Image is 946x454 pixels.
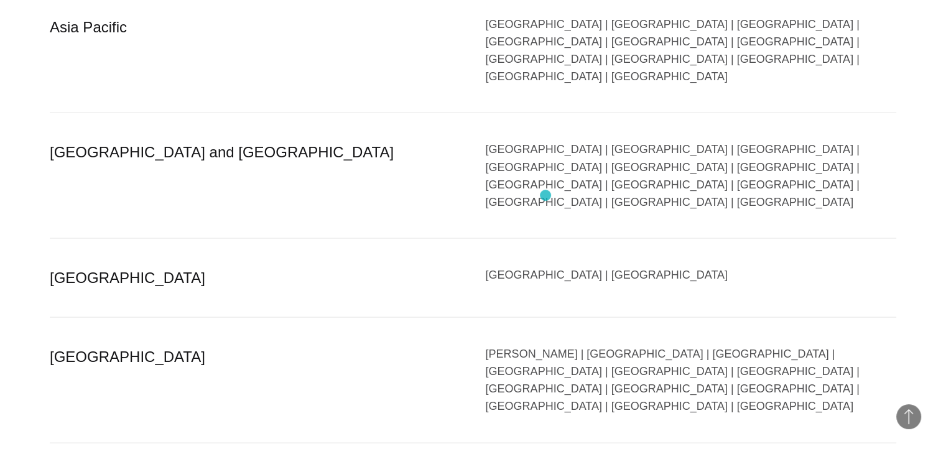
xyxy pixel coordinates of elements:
[50,345,461,415] div: [GEOGRAPHIC_DATA]
[50,266,461,290] div: [GEOGRAPHIC_DATA]
[486,141,897,211] div: [GEOGRAPHIC_DATA] | [GEOGRAPHIC_DATA] | [GEOGRAPHIC_DATA] | [GEOGRAPHIC_DATA] | [GEOGRAPHIC_DATA]...
[50,141,461,211] div: [GEOGRAPHIC_DATA] and [GEOGRAPHIC_DATA]
[486,16,897,86] div: [GEOGRAPHIC_DATA] | [GEOGRAPHIC_DATA] | [GEOGRAPHIC_DATA] | [GEOGRAPHIC_DATA] | [GEOGRAPHIC_DATA]...
[50,16,461,86] div: Asia Pacific
[896,404,921,429] button: Back to Top
[486,345,897,415] div: [PERSON_NAME] | [GEOGRAPHIC_DATA] | [GEOGRAPHIC_DATA] | [GEOGRAPHIC_DATA] | [GEOGRAPHIC_DATA] | [...
[486,266,897,290] div: [GEOGRAPHIC_DATA] | [GEOGRAPHIC_DATA]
